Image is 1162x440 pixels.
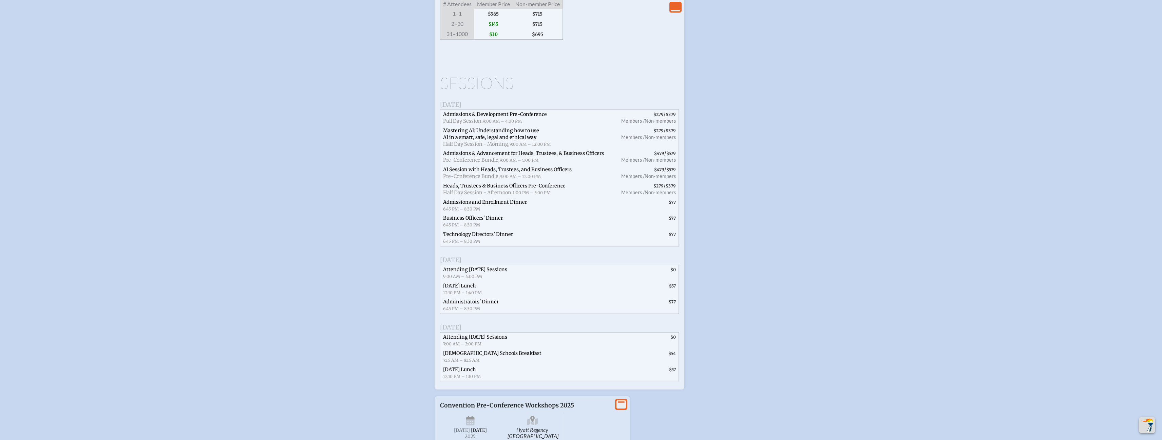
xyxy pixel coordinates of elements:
[443,306,480,311] span: 6:45 PM – 8:30 PM
[443,111,547,117] span: Admissions & Development Pre-Conference
[440,101,461,108] span: [DATE]
[440,9,474,19] span: 1–1
[645,134,676,140] span: Non-members
[513,29,563,40] span: $695
[613,149,679,165] span: /
[443,199,527,205] span: Admissions and Enrollment Dinner
[443,366,476,373] span: [DATE] Lunch
[666,151,676,156] span: $579
[669,232,676,237] span: $77
[653,128,664,133] span: $279
[645,157,676,163] span: Non-members
[443,358,479,363] span: 7:15 AM – 8:15 AM
[613,126,679,149] span: /
[443,189,513,196] span: Half Day Session - Afternoon,
[1139,417,1155,433] button: Scroll Top
[443,266,507,273] span: Attending [DATE] Sessions
[621,189,645,195] span: Members /
[443,222,480,227] span: 6:45 PM – 8:30 PM
[613,110,679,126] span: /
[443,350,541,356] span: [DEMOGRAPHIC_DATA] Schools Breakfast
[513,19,563,29] span: $715
[443,299,499,305] span: Administrators' Dinner
[500,174,541,179] span: 9:00 AM – 12:00 PM
[669,299,676,304] span: $77
[653,112,664,117] span: $279
[443,341,481,346] span: 7:00 AM – 3:00 PM
[443,183,566,189] span: Heads, Trustees & Business Officers Pre-Conference
[443,157,500,163] span: Pre-Conference Bundle,
[440,29,474,40] span: 31–1000
[645,118,676,124] span: Non-members
[443,290,482,295] span: 12:10 PM – 1:40 PM
[443,206,480,212] span: 6:45 PM – 8:30 PM
[1140,418,1154,432] img: To the top
[513,190,551,195] span: 1:00 PM – 5:00 PM
[670,267,676,272] span: $0
[443,173,500,179] span: Pre-Conference Bundle,
[443,283,476,289] span: [DATE] Lunch
[443,127,539,140] span: Mastering AI: Understanding how to use AI in a smart, safe, legal and ethical way
[645,189,676,195] span: Non-members
[666,128,676,133] span: $379
[443,215,503,221] span: Business Officers' Dinner
[653,183,664,188] span: $279
[669,216,676,221] span: $77
[443,118,483,124] span: Full Day Session,
[440,256,461,264] span: [DATE]
[669,283,676,288] span: $57
[474,29,513,40] span: $30
[474,9,513,19] span: $565
[513,9,563,19] span: $715
[440,323,461,331] span: [DATE]
[621,118,645,124] span: Members /
[670,335,676,340] span: $0
[440,19,474,29] span: 2–30
[440,75,679,91] h1: Sessions
[621,173,645,179] span: Members /
[666,112,676,117] span: $379
[510,142,551,147] span: 9:00 AM – 12:00 PM
[443,274,482,279] span: 9:00 AM – 4:00 PM
[445,434,496,439] span: 2025
[443,334,507,340] span: Attending [DATE] Sessions
[454,427,470,433] span: [DATE]
[471,427,487,433] span: [DATE]
[621,157,645,163] span: Members /
[666,183,676,188] span: $379
[500,158,538,163] span: 9:00 AM – 5:00 PM
[654,167,664,172] span: $479
[613,181,679,198] span: /
[443,239,480,244] span: 6:45 PM – 8:30 PM
[443,166,572,173] span: AI Session with Heads, Trustees, and Business Officers
[666,167,676,172] span: $579
[483,119,522,124] span: 9:00 AM – 4:00 PM
[443,141,510,147] span: Half Day Session - Morning,
[654,151,664,156] span: $479
[669,367,676,372] span: $57
[440,402,574,409] span: Convention Pre-Conference Workshops 2025
[474,19,513,29] span: $145
[669,200,676,205] span: $77
[443,231,513,237] span: Technology Directors' Dinner
[668,351,676,356] span: $54
[443,150,604,156] span: Admissions & Advancement for Heads, Trustees, & Business Officers
[613,165,679,181] span: /
[621,134,645,140] span: Members /
[645,173,676,179] span: Non-members
[443,374,481,379] span: 12:10 PM – 1:10 PM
